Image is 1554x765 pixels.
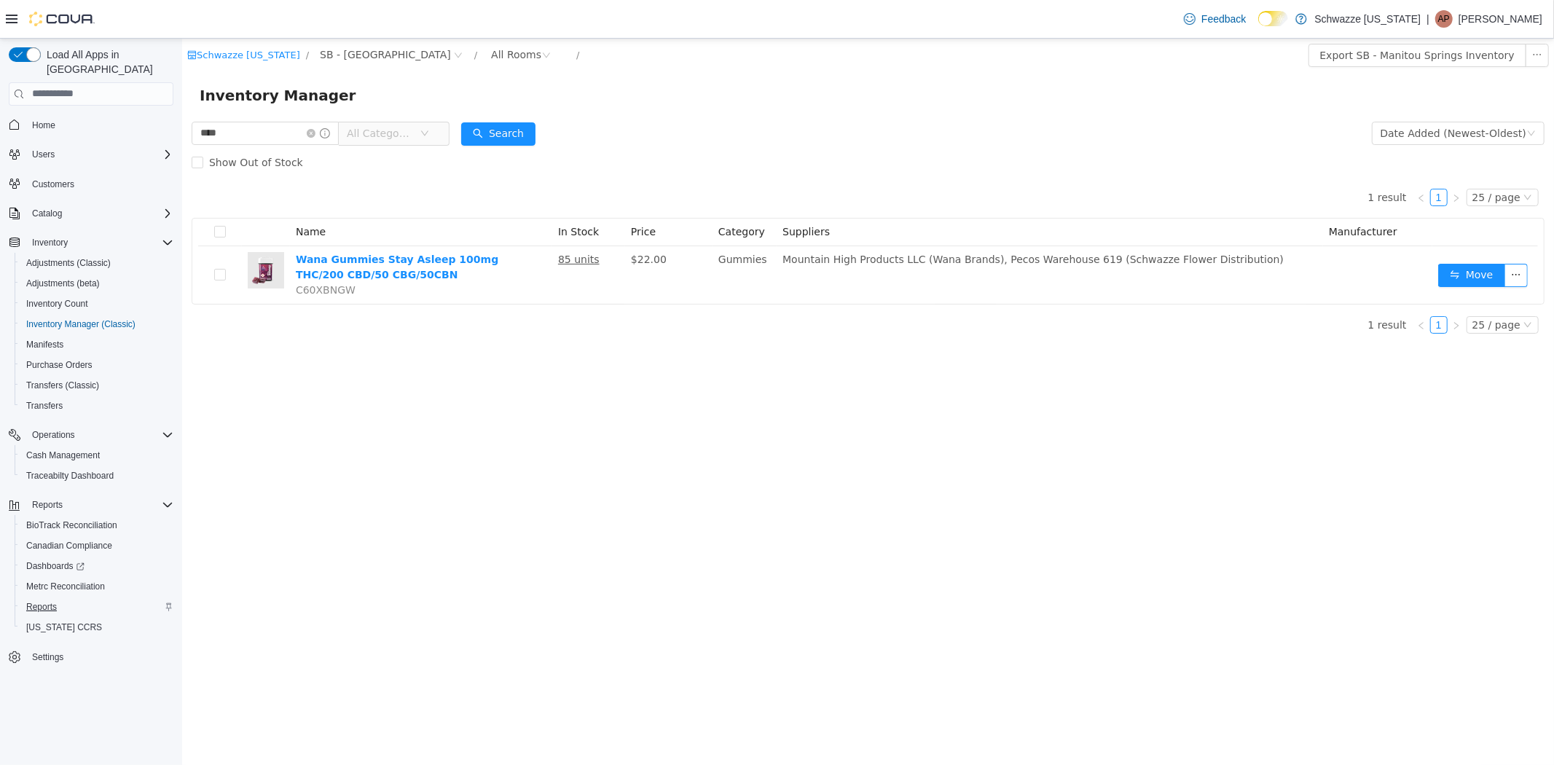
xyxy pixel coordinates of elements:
span: Manifests [26,339,63,350]
i: icon: left [1235,155,1244,164]
button: Home [3,114,179,136]
span: Manufacturer [1147,187,1215,199]
button: icon: ellipsis [1322,225,1346,248]
span: Home [26,116,173,134]
button: [US_STATE] CCRS [15,617,179,637]
button: Reports [26,496,68,514]
span: Manifests [20,336,173,353]
div: Date Added (Newest-Oldest) [1198,84,1344,106]
span: C60XBNGW [114,246,173,257]
button: Customers [3,173,179,195]
button: Catalog [26,205,68,222]
a: Inventory Manager (Classic) [20,315,141,333]
button: Transfers [15,396,179,416]
i: icon: shop [5,12,15,21]
img: Wana Gummies Stay Asleep 100mg THC/200 CBD/50 CBG/50CBN hero shot [66,213,102,250]
a: Customers [26,176,80,193]
li: Next Page [1265,278,1283,295]
span: SB - Manitou Springs [138,8,269,24]
span: [US_STATE] CCRS [26,621,102,633]
button: Inventory [26,234,74,251]
span: BioTrack Reconciliation [20,517,173,534]
li: Previous Page [1231,278,1248,295]
span: Catalog [32,208,62,219]
span: Purchase Orders [26,359,93,371]
span: Adjustments (beta) [20,275,173,292]
button: Purchase Orders [15,355,179,375]
span: Operations [26,426,173,444]
p: | [1427,10,1429,28]
span: Adjustments (beta) [26,278,100,289]
span: Inventory Count [26,298,88,310]
button: Adjustments (beta) [15,273,179,294]
span: Adjustments (Classic) [20,254,173,272]
button: Reports [3,495,179,515]
span: Reports [26,496,173,514]
a: 1 [1249,278,1265,294]
i: icon: info-circle [138,90,148,100]
a: Purchase Orders [20,356,98,374]
button: Reports [15,597,179,617]
i: icon: down [1341,282,1350,292]
i: icon: down [1341,154,1350,165]
span: Suppliers [600,187,648,199]
a: Feedback [1178,4,1252,34]
span: Reports [32,499,63,511]
a: Wana Gummies Stay Asleep 100mg THC/200 CBD/50 CBG/50CBN [114,215,316,242]
a: [US_STATE] CCRS [20,619,108,636]
button: Users [3,144,179,165]
i: icon: down [1345,90,1354,101]
p: Schwazze [US_STATE] [1314,10,1421,28]
span: Load All Apps in [GEOGRAPHIC_DATA] [41,47,173,76]
button: BioTrack Reconciliation [15,515,179,535]
a: Cash Management [20,447,106,464]
a: icon: shopSchwazze [US_STATE] [5,11,118,22]
a: Settings [26,648,69,666]
span: Washington CCRS [20,619,173,636]
span: Cash Management [20,447,173,464]
button: Operations [3,425,179,445]
button: icon: swapMove [1256,225,1323,248]
span: Dashboards [26,560,85,572]
span: / [124,11,127,22]
button: Adjustments (Classic) [15,253,179,273]
span: Inventory Manager (Classic) [26,318,136,330]
span: Adjustments (Classic) [26,257,111,269]
span: Users [26,146,173,163]
div: 25 / page [1290,278,1338,294]
button: Inventory Manager (Classic) [15,314,179,334]
span: Mountain High Products LLC (Wana Brands), Pecos Warehouse 619 (Schwazze Flower Distribution) [600,215,1102,227]
span: AP [1438,10,1450,28]
span: Name [114,187,144,199]
span: Customers [26,175,173,193]
span: All Categories [165,87,231,102]
a: Reports [20,598,63,616]
a: Traceabilty Dashboard [20,467,119,484]
i: icon: close-circle [125,90,133,99]
a: Metrc Reconciliation [20,578,111,595]
span: Transfers (Classic) [26,380,99,391]
li: 1 [1248,278,1265,295]
button: icon: searchSearch [279,84,353,107]
span: Settings [26,648,173,666]
i: icon: left [1235,283,1244,291]
a: Dashboards [15,556,179,576]
span: Metrc Reconciliation [20,578,173,595]
button: Users [26,146,60,163]
li: 1 [1248,150,1265,168]
u: 85 units [376,215,417,227]
span: Feedback [1201,12,1246,26]
i: icon: right [1270,283,1279,291]
span: Purchase Orders [20,356,173,374]
a: Adjustments (beta) [20,275,106,292]
span: Transfers [26,400,63,412]
span: Users [32,149,55,160]
span: Home [32,119,55,131]
span: Transfers [20,397,173,415]
span: Canadian Compliance [20,537,173,554]
span: Catalog [26,205,173,222]
button: Inventory Count [15,294,179,314]
span: Operations [32,429,75,441]
span: Inventory Manager [17,45,183,68]
span: Customers [32,178,74,190]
